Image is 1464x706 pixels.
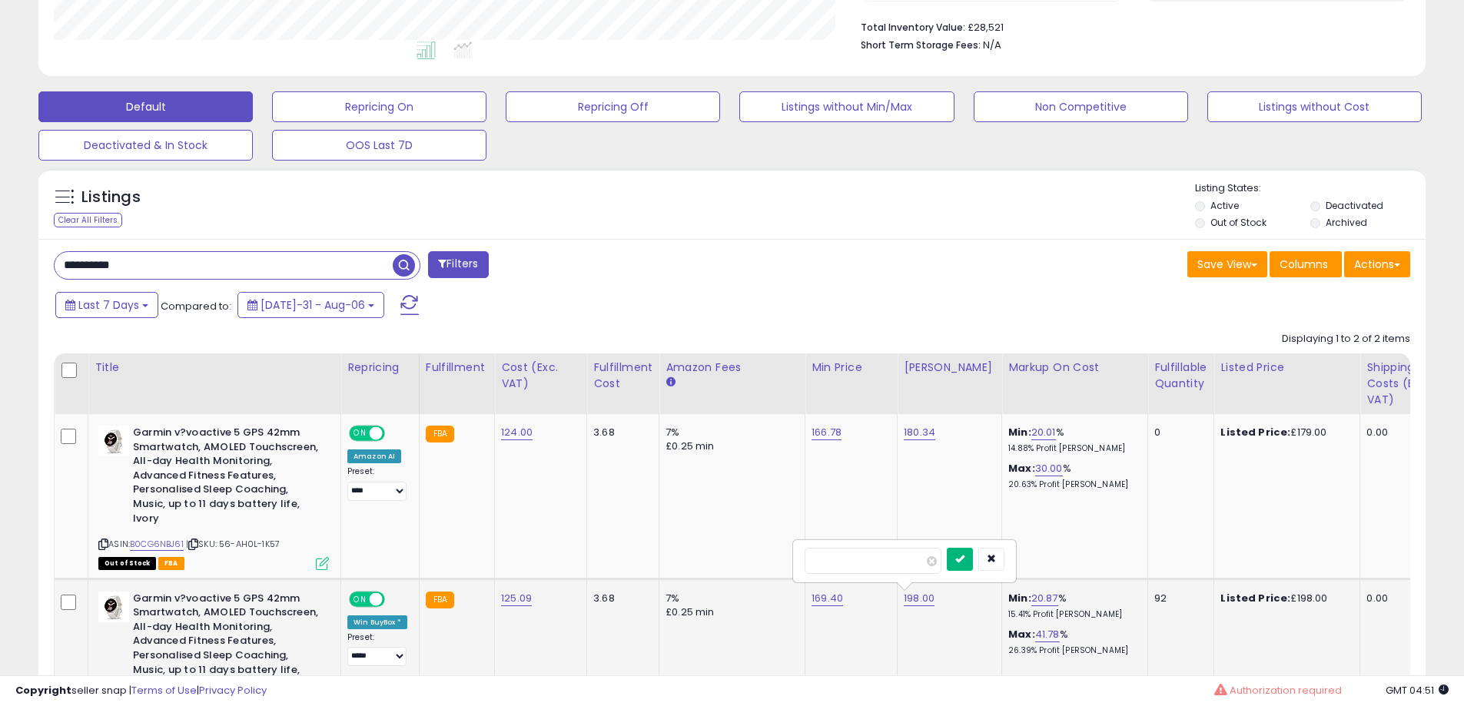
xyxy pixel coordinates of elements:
[347,466,407,501] div: Preset:
[1035,461,1063,476] a: 30.00
[1031,591,1058,606] a: 20.87
[272,130,486,161] button: OOS Last 7D
[158,557,184,570] span: FBA
[1195,181,1426,196] p: Listing States:
[15,684,267,698] div: seller snap | |
[1154,592,1202,605] div: 92
[426,426,454,442] small: FBA
[426,360,488,376] div: Fulfillment
[131,683,197,698] a: Terms of Use
[1008,645,1136,656] p: 26.39% Profit [PERSON_NAME]
[1008,479,1136,490] p: 20.63% Profit [PERSON_NAME]
[78,297,139,313] span: Last 7 Days
[428,251,488,278] button: Filters
[501,591,532,606] a: 125.09
[904,360,995,376] div: [PERSON_NAME]
[81,187,141,208] h5: Listings
[739,91,954,122] button: Listings without Min/Max
[666,592,793,605] div: 7%
[1187,251,1267,277] button: Save View
[1220,592,1348,605] div: £198.00
[1210,199,1239,212] label: Active
[347,632,407,667] div: Preset:
[1280,257,1328,272] span: Columns
[904,591,935,606] a: 198.00
[1008,360,1141,376] div: Markup on Cost
[38,91,253,122] button: Default
[1008,627,1035,641] b: Max:
[1326,216,1367,229] label: Archived
[186,538,280,550] span: | SKU: 56-AH0L-1K57
[1154,426,1202,439] div: 0
[98,426,129,456] img: 31xKdMSQisL._SL40_.jpg
[666,426,793,439] div: 7%
[98,557,156,570] span: All listings that are currently out of stock and unavailable for purchase on Amazon
[1008,628,1136,656] div: %
[501,425,533,440] a: 124.00
[1326,199,1383,212] label: Deactivated
[1008,592,1136,620] div: %
[1366,360,1446,408] div: Shipping Costs (Exc. VAT)
[904,425,935,440] a: 180.34
[1220,360,1353,376] div: Listed Price
[54,213,122,227] div: Clear All Filters
[1008,591,1031,605] b: Min:
[1230,683,1342,698] span: Authorization required
[350,592,370,605] span: ON
[1220,425,1290,439] b: Listed Price:
[383,592,407,605] span: OFF
[272,91,486,122] button: Repricing On
[593,592,647,605] div: 3.68
[666,360,798,376] div: Amazon Fees
[812,425,842,440] a: 166.78
[426,592,454,608] small: FBA
[501,360,580,392] div: Cost (Exc. VAT)
[98,592,129,622] img: 31xKdMSQisL._SL40_.jpg
[1344,251,1410,277] button: Actions
[133,426,320,529] b: Garmin v?voactive 5 GPS 42mm Smartwatch, AMOLED Touchscreen, All-day Health Monitoring, Advanced ...
[15,683,71,698] strong: Copyright
[1154,360,1207,392] div: Fulfillable Quantity
[38,130,253,161] button: Deactivated & In Stock
[1008,425,1031,439] b: Min:
[1220,591,1290,605] b: Listed Price:
[1220,426,1348,439] div: £179.00
[1282,332,1410,346] div: Displaying 1 to 2 of 2 items
[55,292,158,318] button: Last 7 Days
[350,427,370,440] span: ON
[1270,251,1342,277] button: Columns
[95,360,334,376] div: Title
[261,297,365,313] span: [DATE]-31 - Aug-06
[666,439,793,453] div: £0.25 min
[1210,216,1266,229] label: Out of Stock
[237,292,384,318] button: [DATE]-31 - Aug-06
[347,449,401,463] div: Amazon AI
[593,360,652,392] div: Fulfillment Cost
[1366,592,1440,605] div: 0.00
[983,38,1001,52] span: N/A
[98,426,329,568] div: ASIN:
[199,683,267,698] a: Privacy Policy
[1008,426,1136,454] div: %
[1031,425,1056,440] a: 20.01
[1008,462,1136,490] div: %
[666,376,675,389] small: Amazon Fees.
[1008,443,1136,454] p: 14.88% Profit [PERSON_NAME]
[812,360,891,376] div: Min Price
[1008,609,1136,620] p: 15.41% Profit [PERSON_NAME]
[974,91,1188,122] button: Non Competitive
[1008,461,1035,476] b: Max:
[347,615,407,629] div: Win BuyBox *
[861,21,965,34] b: Total Inventory Value:
[506,91,720,122] button: Repricing Off
[1002,353,1148,414] th: The percentage added to the cost of goods (COGS) that forms the calculator for Min & Max prices.
[812,591,843,606] a: 169.40
[130,538,184,551] a: B0CG6NBJ61
[161,299,231,313] span: Compared to:
[347,360,413,376] div: Repricing
[1207,91,1422,122] button: Listings without Cost
[1035,627,1060,642] a: 41.78
[383,427,407,440] span: OFF
[1386,683,1449,698] span: 2025-08-14 04:51 GMT
[861,38,981,51] b: Short Term Storage Fees:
